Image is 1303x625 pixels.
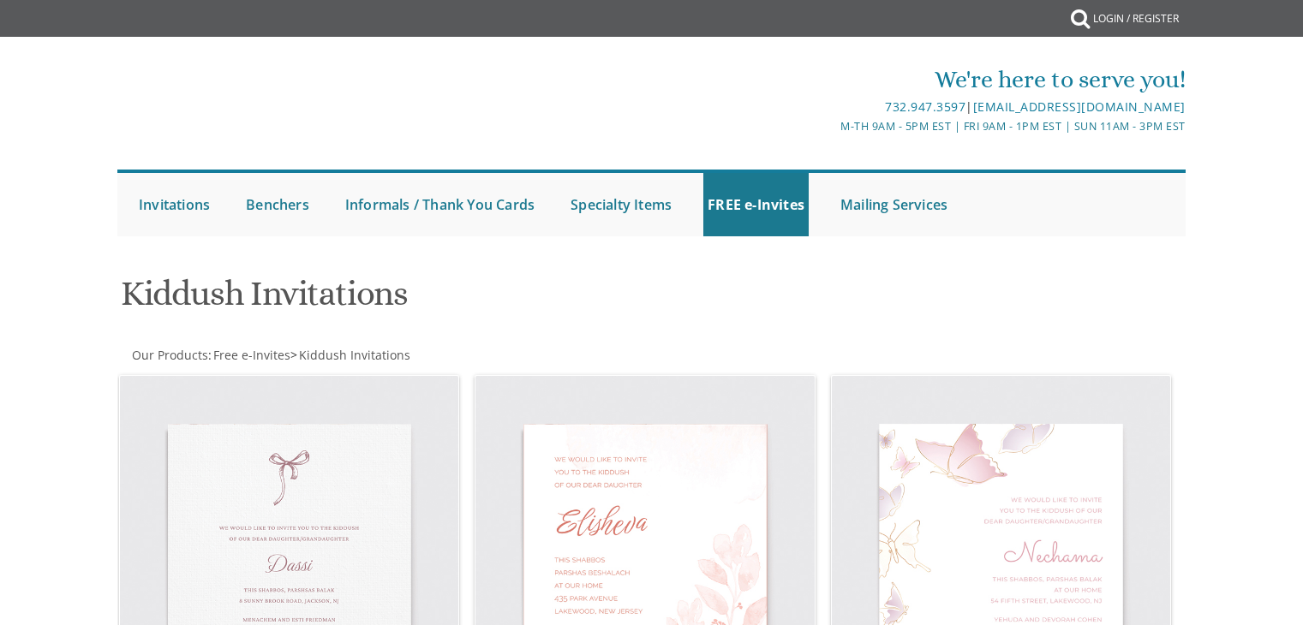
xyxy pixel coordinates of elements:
div: We're here to serve you! [475,62,1186,97]
div: : [117,347,652,364]
div: M-Th 9am - 5pm EST | Fri 9am - 1pm EST | Sun 11am - 3pm EST [475,117,1186,135]
span: Kiddush Invitations [299,347,410,363]
a: Kiddush Invitations [297,347,410,363]
span: > [290,347,410,363]
a: Benchers [242,173,314,236]
a: Specialty Items [566,173,676,236]
span: Free e-Invites [213,347,290,363]
a: Informals / Thank You Cards [341,173,539,236]
a: Mailing Services [836,173,952,236]
a: FREE e-Invites [703,173,809,236]
a: 732.947.3597 [885,98,965,115]
h1: Kiddush Invitations [121,275,820,325]
div: | [475,97,1186,117]
a: [EMAIL_ADDRESS][DOMAIN_NAME] [973,98,1186,115]
a: Free e-Invites [212,347,290,363]
a: Invitations [134,173,214,236]
a: Our Products [130,347,208,363]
